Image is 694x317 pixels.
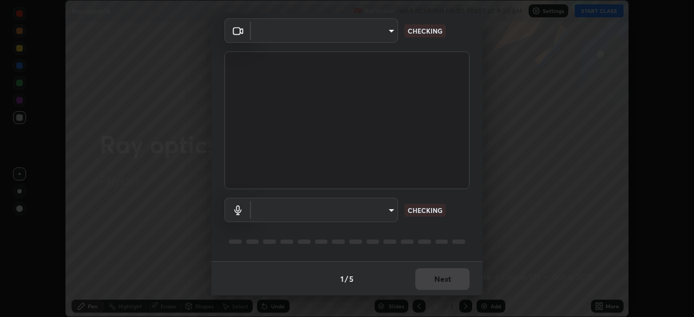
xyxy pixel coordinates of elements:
h4: / [345,273,348,284]
h4: 1 [340,273,344,284]
h4: 5 [349,273,354,284]
p: CHECKING [408,205,442,215]
p: CHECKING [408,26,442,36]
div: ​ [251,18,398,43]
div: ​ [251,198,398,222]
